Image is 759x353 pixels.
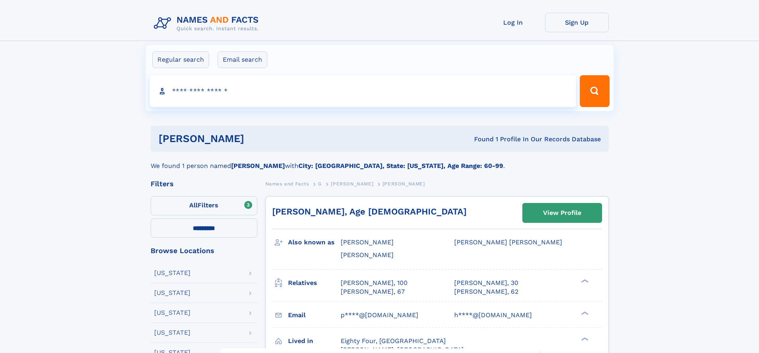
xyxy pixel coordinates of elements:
div: ❯ [579,278,589,283]
a: [PERSON_NAME], 62 [454,287,518,296]
button: Search Button [580,75,609,107]
h1: [PERSON_NAME] [159,134,359,144]
b: City: [GEOGRAPHIC_DATA], State: [US_STATE], Age Range: 60-99 [298,162,503,170]
div: [US_STATE] [154,330,190,336]
label: Email search [218,51,267,68]
h3: Lived in [288,334,341,348]
a: [PERSON_NAME], 30 [454,279,518,287]
a: [PERSON_NAME], 100 [341,279,408,287]
span: [PERSON_NAME] [341,238,394,246]
div: Found 1 Profile In Our Records Database [359,135,601,144]
div: [US_STATE] [154,310,190,316]
div: ❯ [579,336,589,341]
span: [PERSON_NAME] [341,251,394,259]
div: Filters [151,180,257,187]
a: View Profile [523,203,602,222]
label: Regular search [152,51,209,68]
span: [PERSON_NAME] [PERSON_NAME] [454,238,562,246]
span: G [318,181,322,187]
div: [US_STATE] [154,290,190,296]
h3: Email [288,308,341,322]
a: [PERSON_NAME] [331,179,373,189]
input: search input [150,75,577,107]
a: Names and Facts [265,179,309,189]
a: Sign Up [545,13,609,32]
img: Logo Names and Facts [151,13,265,34]
a: [PERSON_NAME], Age [DEMOGRAPHIC_DATA] [272,207,467,216]
a: Log In [481,13,545,32]
div: Browse Locations [151,247,257,254]
span: Eighty Four, [GEOGRAPHIC_DATA] [341,337,446,345]
a: G [318,179,322,189]
h3: Also known as [288,236,341,249]
span: [PERSON_NAME] [382,181,425,187]
h3: Relatives [288,276,341,290]
a: [PERSON_NAME], 67 [341,287,405,296]
div: [US_STATE] [154,270,190,276]
div: ❯ [579,310,589,316]
div: We found 1 person named with . [151,152,609,171]
div: View Profile [543,204,581,222]
b: [PERSON_NAME] [231,162,285,170]
span: All [189,201,198,209]
label: Filters [151,196,257,215]
span: [PERSON_NAME] [331,181,373,187]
